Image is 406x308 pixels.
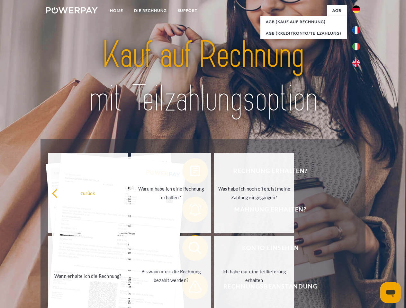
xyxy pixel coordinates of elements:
[104,5,129,16] a: Home
[52,189,124,197] div: zurück
[46,7,98,13] img: logo-powerpay-white.svg
[352,26,360,34] img: fr
[52,271,124,280] div: Wann erhalte ich die Rechnung?
[380,282,401,303] iframe: Schaltfläche zum Öffnen des Messaging-Fensters
[135,184,207,202] div: Warum habe ich eine Rechnung erhalten?
[260,16,347,28] a: AGB (Kauf auf Rechnung)
[352,59,360,67] img: en
[218,267,290,285] div: Ich habe nur eine Teillieferung erhalten
[129,5,172,16] a: DIE RECHNUNG
[260,28,347,39] a: AGB (Kreditkonto/Teilzahlung)
[218,184,290,202] div: Was habe ich noch offen, ist meine Zahlung eingegangen?
[352,43,360,50] img: it
[352,5,360,13] img: de
[172,5,203,16] a: SUPPORT
[135,267,207,285] div: Bis wann muss die Rechnung bezahlt werden?
[61,31,345,123] img: title-powerpay_de.svg
[327,5,347,16] a: agb
[214,153,294,233] a: Was habe ich noch offen, ist meine Zahlung eingegangen?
